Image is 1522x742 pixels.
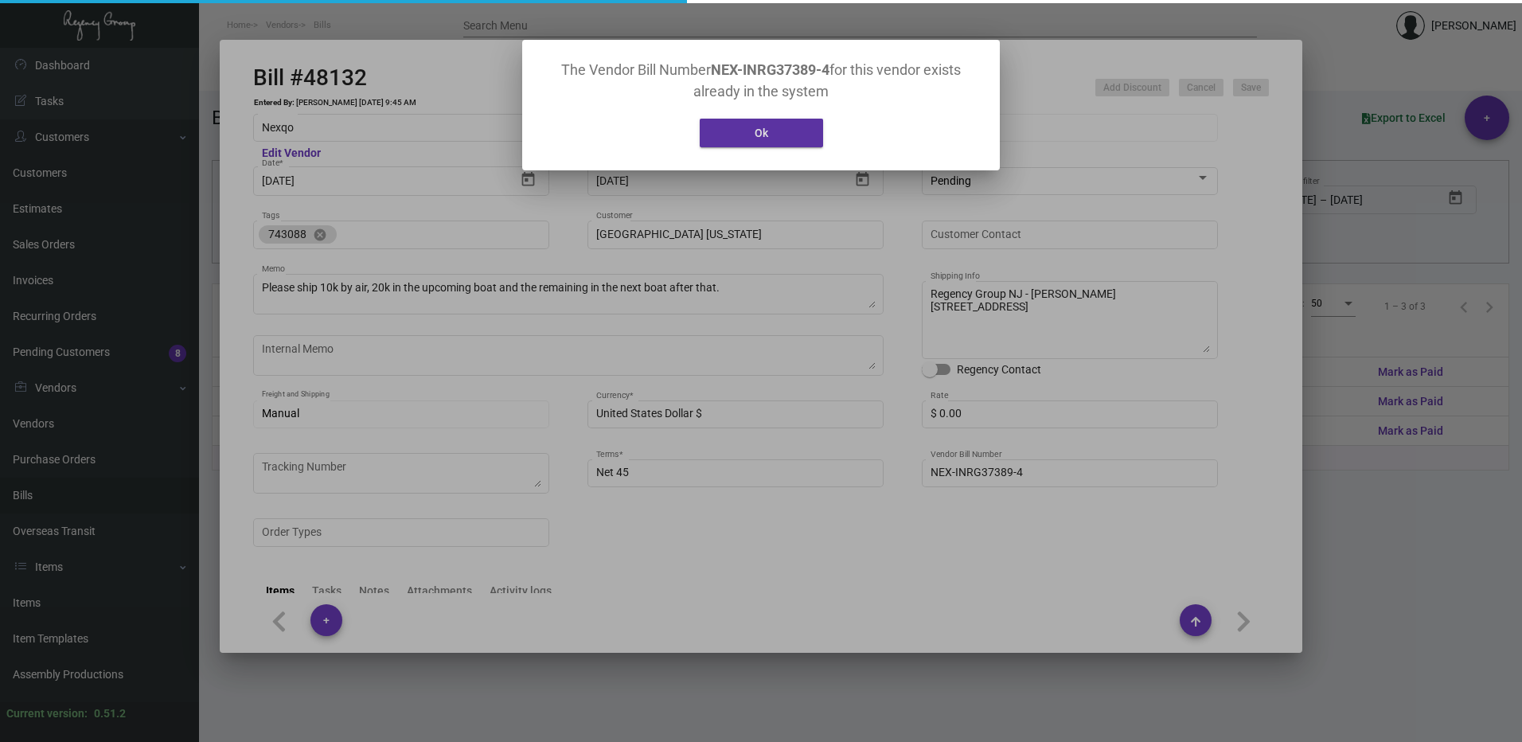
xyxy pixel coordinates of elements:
[700,119,823,147] button: Ok
[94,705,126,722] div: 0.51.2
[541,59,981,102] p: The Vendor Bill Number for this vendor exists already in the system
[755,127,768,139] span: Ok
[711,61,829,78] strong: NEX-INRG37389-4
[6,705,88,722] div: Current version:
